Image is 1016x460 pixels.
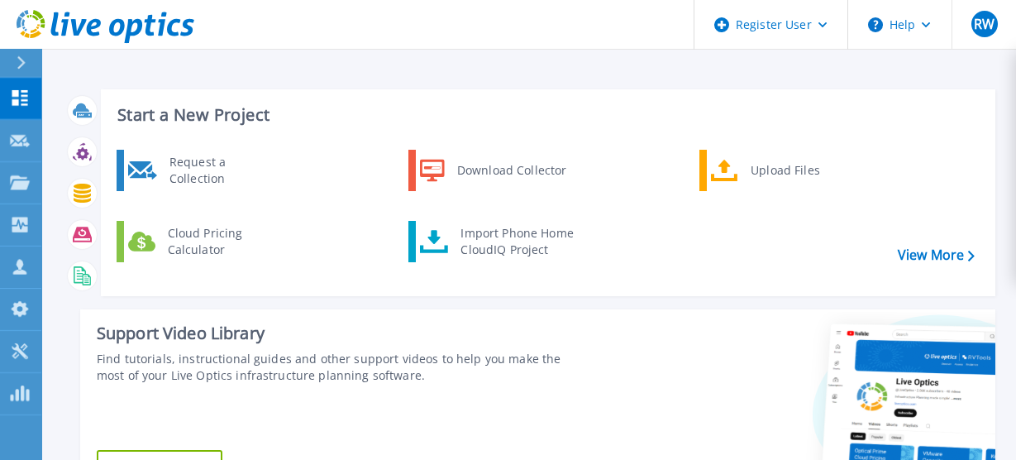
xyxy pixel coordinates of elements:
[161,154,282,187] div: Request a Collection
[117,150,286,191] a: Request a Collection
[97,323,572,344] div: Support Video Library
[898,247,975,263] a: View More
[117,221,286,262] a: Cloud Pricing Calculator
[742,154,865,187] div: Upload Files
[160,225,282,258] div: Cloud Pricing Calculator
[97,351,572,384] div: Find tutorials, instructional guides and other support videos to help you make the most of your L...
[452,225,581,258] div: Import Phone Home CloudIQ Project
[117,106,974,124] h3: Start a New Project
[408,150,578,191] a: Download Collector
[699,150,869,191] a: Upload Files
[974,17,995,31] span: RW
[449,154,574,187] div: Download Collector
